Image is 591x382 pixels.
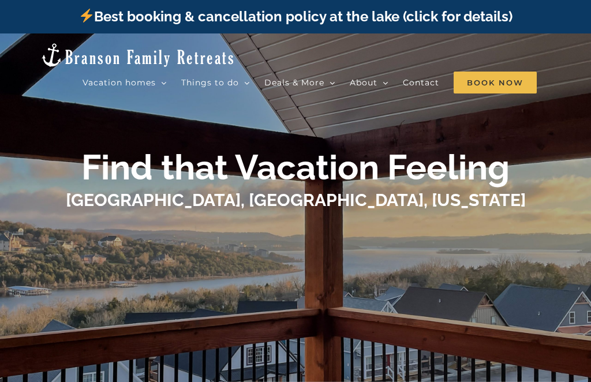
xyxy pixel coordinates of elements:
span: Contact [403,78,439,87]
a: Things to do [181,71,250,94]
a: Book Now [454,71,537,94]
img: ⚡️ [80,9,93,23]
a: Deals & More [264,71,335,94]
a: Vacation homes [83,71,167,94]
span: Book Now [454,72,537,93]
span: About [350,78,377,87]
a: Best booking & cancellation policy at the lake (click for details) [78,8,513,25]
a: Contact [403,71,439,94]
b: Find that Vacation Feeling [81,147,510,188]
h1: [GEOGRAPHIC_DATA], [GEOGRAPHIC_DATA], [US_STATE] [66,188,526,212]
iframe: Branson Family Retreats - Opens on Book page - Availability/Property Search Widget [209,220,382,297]
span: Things to do [181,78,239,87]
a: About [350,71,388,94]
span: Deals & More [264,78,324,87]
span: Vacation homes [83,78,156,87]
nav: Main Menu [83,71,551,94]
img: Branson Family Retreats Logo [40,42,235,68]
